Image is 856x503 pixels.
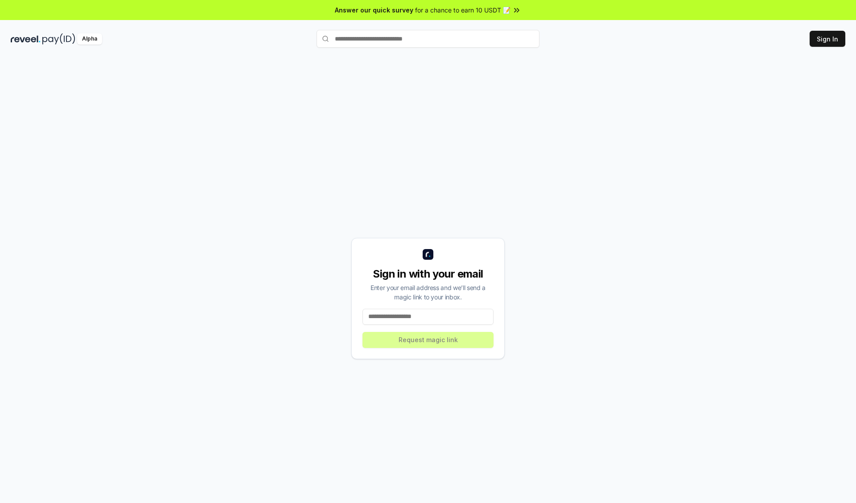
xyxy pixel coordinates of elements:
div: Sign in with your email [362,267,494,281]
span: for a chance to earn 10 USDT 📝 [415,5,510,15]
span: Answer our quick survey [335,5,413,15]
div: Enter your email address and we’ll send a magic link to your inbox. [362,283,494,302]
div: Alpha [77,33,102,45]
img: pay_id [42,33,75,45]
img: logo_small [423,249,433,260]
button: Sign In [810,31,845,47]
img: reveel_dark [11,33,41,45]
